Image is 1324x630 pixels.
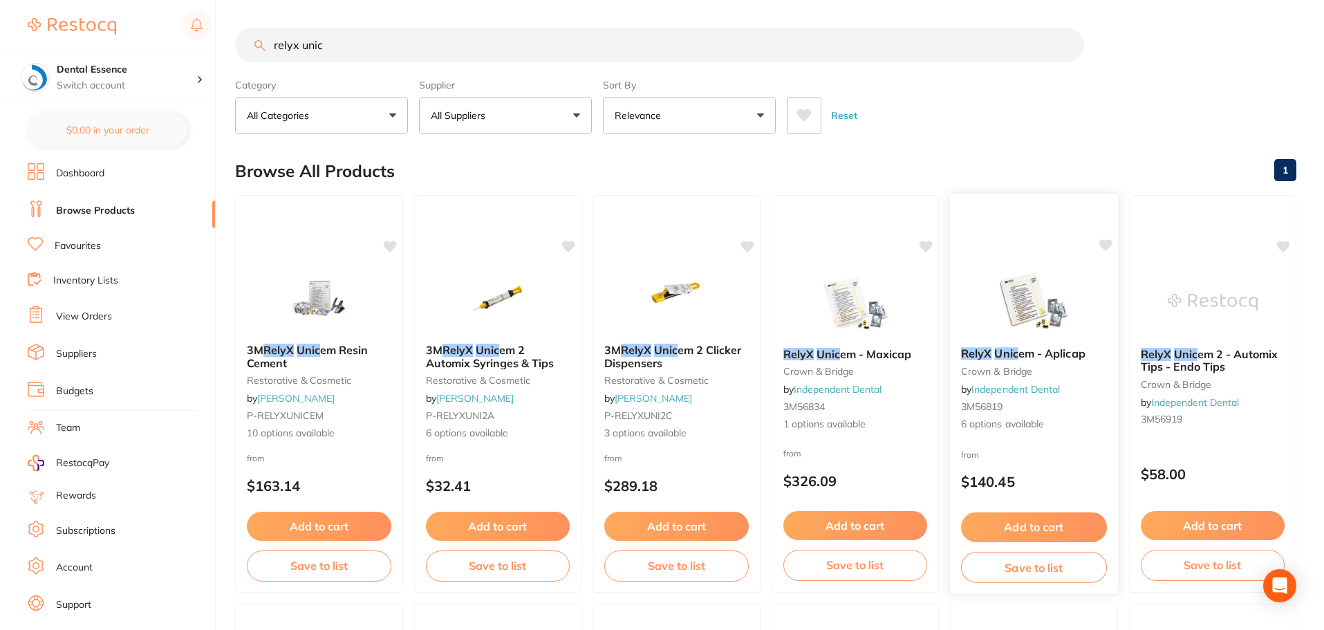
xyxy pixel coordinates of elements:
[604,550,749,581] button: Save to list
[247,375,391,386] small: restorative & cosmetic
[426,478,570,494] p: $32.41
[56,561,93,575] a: Account
[57,79,196,93] p: Switch account
[235,79,408,91] label: Category
[604,343,741,369] span: em 2 Clicker Dispensers
[604,392,692,405] span: by
[247,343,263,357] span: 3M
[28,113,187,147] button: $0.00 in your order
[56,167,104,180] a: Dashboard
[783,400,825,413] span: 3M56834
[28,18,116,35] img: Restocq Logo
[1274,156,1296,184] a: 1
[56,456,109,470] span: RestocqPay
[604,344,749,369] b: 3M RelyX Unicem 2 Clicker Dispensers
[615,392,692,405] a: [PERSON_NAME]
[783,511,928,540] button: Add to cart
[961,346,991,360] em: RelyX
[631,263,721,333] img: 3M RelyX Unicem 2 Clicker Dispensers
[783,348,928,360] b: RelyX Unicem - Maxicap
[783,366,928,377] small: crown & bridge
[56,598,91,612] a: Support
[1151,396,1239,409] a: Independent Dental
[1174,347,1197,361] em: Unic
[654,343,678,357] em: Unic
[961,474,1107,490] p: $140.45
[235,97,408,134] button: All Categories
[961,418,1107,432] span: 6 options available
[604,512,749,541] button: Add to cart
[827,97,861,134] button: Reset
[453,263,543,333] img: 3M RelyX Unicem 2 Automix Syringes & Tips
[426,550,570,581] button: Save to list
[56,310,112,324] a: View Orders
[603,79,776,91] label: Sort By
[55,239,101,253] a: Favourites
[56,421,80,435] a: Team
[1141,550,1285,580] button: Save to list
[783,347,814,361] em: RelyX
[961,552,1107,583] button: Save to list
[56,204,135,218] a: Browse Products
[426,409,494,422] span: P-RELYXUNI2A
[56,347,97,361] a: Suppliers
[783,473,928,489] p: $326.09
[961,383,1060,396] span: by
[56,489,96,503] a: Rewards
[604,409,673,422] span: P-RELYXUNI2C
[817,347,840,361] em: Unic
[1141,348,1285,373] b: RelyX Unicem 2 - Automix Tips - Endo Tips
[426,392,514,405] span: by
[961,512,1107,542] button: Add to cart
[28,10,116,42] a: Restocq Logo
[476,343,499,357] em: Unic
[621,343,651,357] em: RelyX
[1141,511,1285,540] button: Add to cart
[247,427,391,441] span: 10 options available
[247,392,335,405] span: by
[1263,569,1296,602] div: Open Intercom Messenger
[57,63,196,77] h4: Dental Essence
[426,427,570,441] span: 6 options available
[426,453,444,463] span: from
[603,97,776,134] button: Relevance
[783,383,882,396] span: by
[28,455,44,471] img: RestocqPay
[604,375,749,386] small: restorative & cosmetic
[615,109,666,122] p: Relevance
[961,347,1107,360] b: RelyX Unicem - Aplicap
[247,344,391,369] b: 3M RelyX Unicem Resin Cement
[257,392,335,405] a: [PERSON_NAME]
[21,64,49,91] img: Dental Essence
[247,512,391,541] button: Add to cart
[235,162,395,181] h2: Browse All Products
[604,478,749,494] p: $289.18
[989,266,1079,336] img: RelyX Unicem - Aplicap
[419,97,592,134] button: All Suppliers
[442,343,473,357] em: RelyX
[419,79,592,91] label: Supplier
[247,453,265,463] span: from
[1141,413,1182,425] span: 3M56919
[961,449,979,459] span: from
[426,375,570,386] small: restorative & cosmetic
[994,346,1018,360] em: Unic
[426,343,554,369] span: em 2 Automix Syringes & Tips
[247,409,324,422] span: P-RELYXUNICEM
[961,366,1107,377] small: crown & bridge
[297,343,320,357] em: Unic
[783,448,801,458] span: from
[247,343,368,369] span: em Resin Cement
[604,427,749,441] span: 3 options available
[431,109,491,122] p: All Suppliers
[274,263,364,333] img: 3M RelyX Unicem Resin Cement
[247,109,315,122] p: All Categories
[1168,268,1258,337] img: RelyX Unicem 2 - Automix Tips - Endo Tips
[840,347,911,361] span: em - Maxicap
[961,400,1003,413] span: 3M56819
[56,524,115,538] a: Subscriptions
[783,418,928,432] span: 1 options available
[1141,347,1278,373] span: em 2 - Automix Tips - Endo Tips
[235,28,1084,62] input: Search Products
[53,274,118,288] a: Inventory Lists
